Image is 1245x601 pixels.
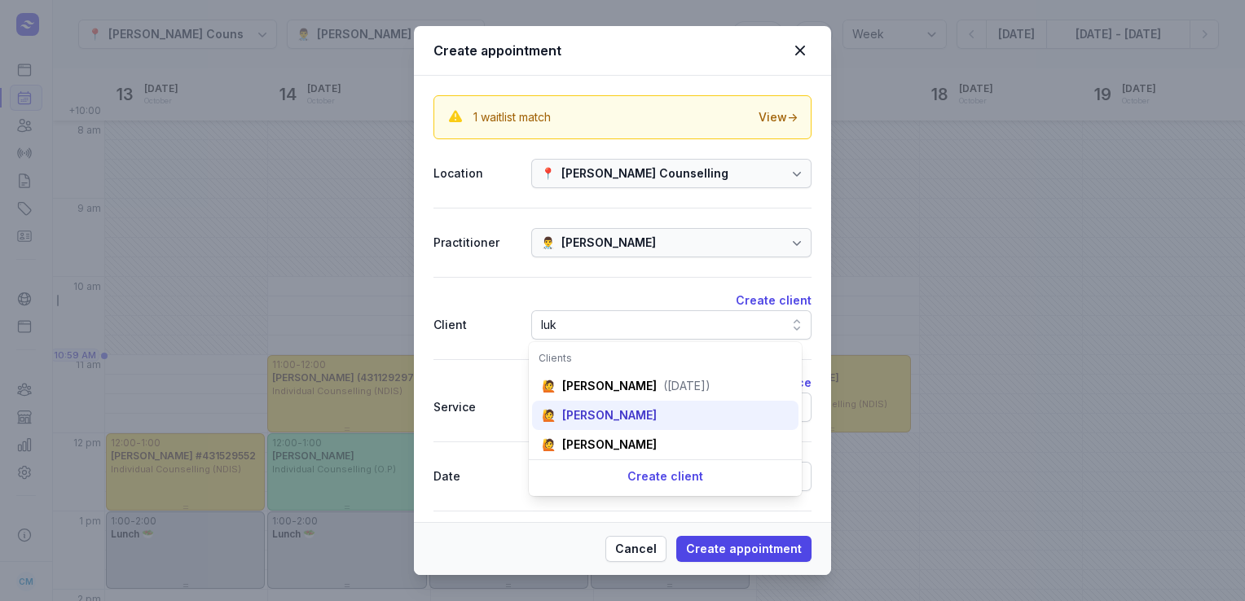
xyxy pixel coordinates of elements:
div: View [759,109,798,125]
div: [PERSON_NAME] [561,233,656,252]
div: Practitioner [433,233,518,252]
div: Create client [529,459,802,493]
div: [PERSON_NAME] [562,407,657,423]
div: 🙋 [542,436,556,453]
div: Client [433,315,518,335]
div: Service [433,397,518,417]
div: [PERSON_NAME] [562,378,657,394]
div: Clients [539,352,792,365]
div: [PERSON_NAME] [562,436,657,453]
button: Create client [736,291,812,310]
div: Date [433,467,518,486]
div: ([DATE]) [663,378,710,394]
div: Location [433,164,518,183]
button: Cancel [605,536,666,562]
span: Create appointment [686,539,802,559]
div: luk [541,315,557,335]
div: 👨‍⚕️ [541,233,555,252]
div: 📍 [541,164,555,183]
div: 🙋 [542,378,556,394]
div: 1 waitlist match [473,109,551,125]
div: Create appointment [433,41,789,60]
span: → [787,110,798,124]
button: Create appointment [676,536,812,562]
div: [PERSON_NAME] Counselling [561,164,728,183]
span: Cancel [615,539,657,559]
div: 🙋 [542,407,556,423]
